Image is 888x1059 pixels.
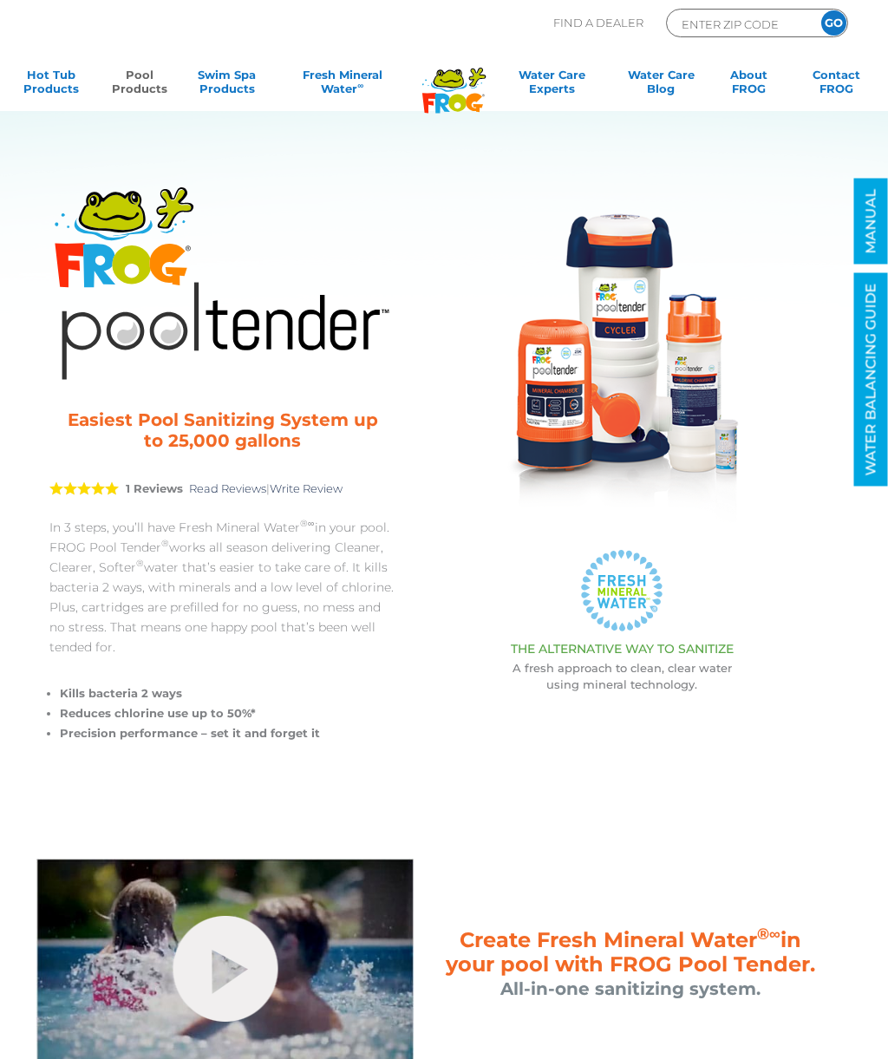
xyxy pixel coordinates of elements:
[300,518,315,529] sup: ®∞
[105,68,173,102] a: PoolProducts
[497,68,607,102] a: Water CareExperts
[431,660,813,693] p: A fresh approach to clean, clear water using mineral technology.
[448,180,795,526] img: FROG Pool Tender™ Cycler unit with mineral chamber and chlorine chamber cartridges
[553,9,643,37] p: Find A Dealer
[60,703,395,723] li: Reduces chlorine use up to 50%*
[446,927,815,977] span: Create Fresh Mineral Water in your pool with FROG Pool Tender.
[193,68,261,102] a: Swim SpaProducts
[357,81,363,90] sup: ∞
[60,723,395,743] li: Precision performance – set it and forget it
[136,558,144,569] sup: ®
[757,925,780,944] sup: ®∞
[126,481,183,495] strong: 1 Reviews
[60,683,395,703] li: Kills bacteria 2 ways
[431,642,813,656] h3: THE ALTERNATIVE WAY TO SANITIZE
[67,409,378,451] h3: Easiest Pool Sanitizing System up to 25,000 gallons
[49,481,119,495] span: 5
[17,68,86,102] a: Hot TubProducts
[161,538,169,549] sup: ®
[500,978,761,999] span: All-in-one sanitizing system.
[821,10,846,36] input: GO
[270,481,343,495] a: Write Review
[715,68,783,102] a: AboutFROG
[802,68,871,102] a: ContactFROG
[854,179,888,265] a: MANUAL
[281,68,404,102] a: Fresh MineralWater∞
[49,518,395,657] p: In 3 steps, you’ll have Fresh Mineral Water in your pool. FROG Pool Tender works all season deliv...
[49,180,395,383] img: Product Logo
[627,68,695,102] a: Water CareBlog
[413,45,495,114] img: Frog Products Logo
[49,461,395,518] div: |
[854,273,888,487] a: WATER BALANCING GUIDE
[189,481,266,495] a: Read Reviews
